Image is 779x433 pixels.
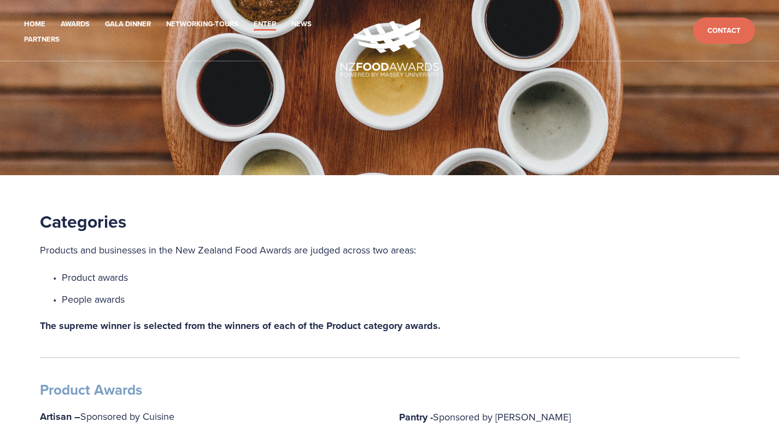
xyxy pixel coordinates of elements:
[24,33,60,46] a: Partners
[24,18,45,31] a: Home
[291,18,312,31] a: News
[693,18,755,44] a: Contact
[40,409,80,424] strong: Artisan –
[62,269,740,286] p: Product awards
[62,291,740,308] p: People awards
[105,18,151,31] a: Gala Dinner
[40,241,740,259] p: Products and businesses in the New Zealand Food Awards are judged across two areas:
[399,408,740,426] p: Sponsored by [PERSON_NAME]
[40,408,380,426] p: Sponsored by Cuisine
[166,18,238,31] a: Networking-Tours
[399,410,433,424] strong: Pantry -
[61,18,90,31] a: Awards
[40,379,142,400] strong: Product Awards
[254,18,276,31] a: Enter
[40,319,441,333] strong: The supreme winner is selected from the winners of each of the Product category awards.
[40,209,126,234] strong: Categories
